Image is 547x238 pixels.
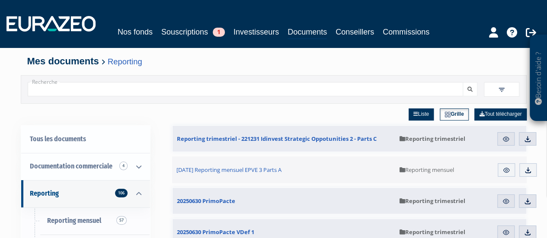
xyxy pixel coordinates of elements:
[524,166,532,174] img: download.svg
[440,108,469,121] a: Grille
[27,56,520,67] h4: Mes documents
[119,162,128,170] span: 4
[400,228,465,236] span: Reporting trimestriel
[176,166,281,174] span: [DATE] Reporting mensuel EPVE 3 Parts A
[524,135,531,143] img: download.svg
[47,216,101,225] span: Reporting mensuel
[234,26,279,38] a: Investisseurs
[28,82,464,96] input: Recherche
[502,197,510,205] img: eye.svg
[172,156,396,183] a: [DATE] Reporting mensuel EPVE 3 Parts A
[336,26,374,38] a: Conseillers
[21,153,150,180] a: Documentation commerciale 4
[400,135,465,143] span: Reporting trimestriel
[524,228,531,236] img: download.svg
[177,228,254,236] span: 20250630 PrimoPacte VDef 1
[108,57,142,66] a: Reporting
[173,126,395,152] a: Reporting trimestriel - 221231 Idinvest Strategic Oppotunities 2 - Parts C
[474,108,526,121] a: Tout télécharger
[498,86,505,94] img: filter.svg
[502,135,510,143] img: eye.svg
[445,111,451,117] img: grid.svg
[383,26,429,38] a: Commissions
[21,126,150,153] a: Tous les documents
[213,28,225,37] span: 1
[30,189,59,197] span: Reporting
[400,197,465,205] span: Reporting trimestriel
[177,135,377,143] span: Reporting trimestriel - 221231 Idinvest Strategic Oppotunities 2 - Parts C
[115,189,128,197] span: 106
[288,26,327,39] a: Documents
[534,39,544,117] p: Besoin d'aide ?
[6,16,96,32] img: 1732889491-logotype_eurazeo_blanc_rvb.png
[502,228,510,236] img: eye.svg
[161,26,225,38] a: Souscriptions1
[21,207,150,235] a: Reporting mensuel57
[21,180,150,207] a: Reporting 106
[118,26,153,38] a: Nos fonds
[502,166,510,174] img: eye.svg
[173,188,395,214] a: 20250630 PrimoPacte
[524,197,531,205] img: download.svg
[116,216,127,225] span: 57
[400,166,454,174] span: Reporting mensuel
[177,197,235,205] span: 20250630 PrimoPacte
[30,162,112,170] span: Documentation commerciale
[409,108,434,121] a: Liste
